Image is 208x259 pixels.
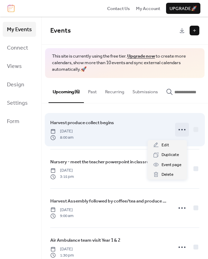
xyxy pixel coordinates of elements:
[162,171,173,178] span: Delete
[101,78,128,102] button: Recurring
[3,95,36,110] a: Settings
[3,114,36,129] a: Form
[50,252,74,259] span: 1:30 pm
[50,207,73,213] span: [DATE]
[7,98,28,109] span: Settings
[7,116,19,127] span: Form
[50,119,114,127] a: Harvest produce collect begins
[84,78,101,102] button: Past
[7,24,32,35] span: My Events
[50,158,156,166] a: Nursery - meet the teacher powerpoint in classroom
[7,61,22,72] span: Views
[50,158,156,165] span: Nursery - meet the teacher powerpoint in classroom
[50,236,120,244] a: Air Ambulance team visit Year 1 & 2
[50,174,74,180] span: 3:15 pm
[50,197,168,205] a: Harvest Assembly followed by coffee/tea and produce sale
[50,128,73,135] span: [DATE]
[7,43,28,53] span: Connect
[50,213,73,219] span: 9:00 am
[3,59,36,74] a: Views
[50,119,114,126] span: Harvest produce collect begins
[128,78,162,102] button: Submissions
[52,53,198,73] span: This site is currently using the free tier. to create more calendars, show more than 10 events an...
[8,5,15,12] img: logo
[136,5,160,12] a: My Account
[50,246,74,252] span: [DATE]
[107,5,130,12] a: Contact Us
[162,162,181,169] span: Event page
[3,22,36,37] a: My Events
[3,40,36,55] a: Connect
[162,142,169,149] span: Edit
[3,77,36,92] a: Design
[166,3,200,14] button: Upgrade🚀
[127,52,155,61] a: Upgrade now
[50,135,73,141] span: 8:00 am
[50,198,168,205] span: Harvest Assembly followed by coffee/tea and produce sale
[170,5,197,12] span: Upgrade 🚀
[49,78,84,103] button: Upcoming (6)
[50,167,74,174] span: [DATE]
[50,24,71,37] span: Events
[7,79,24,90] span: Design
[162,152,179,158] span: Duplicate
